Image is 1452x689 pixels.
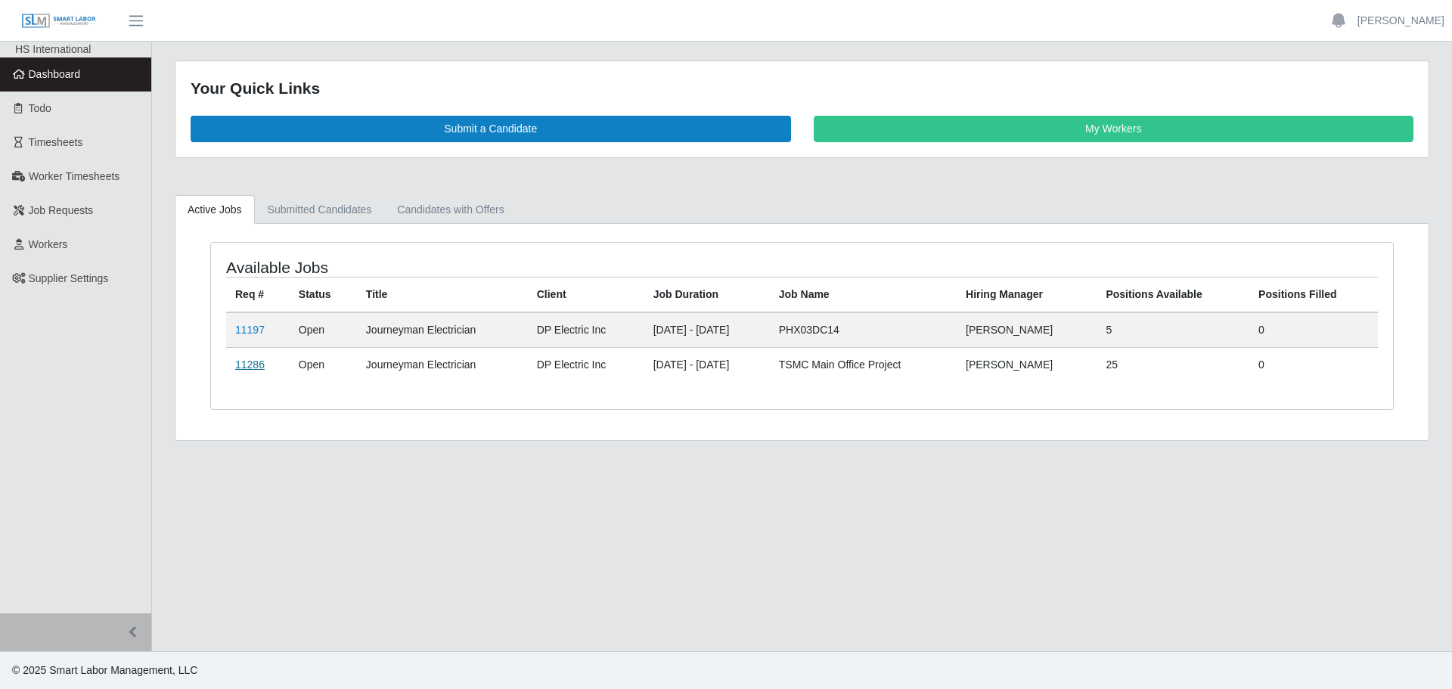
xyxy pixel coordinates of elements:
[528,347,644,382] td: DP Electric Inc
[29,68,81,80] span: Dashboard
[1249,347,1378,382] td: 0
[29,102,51,114] span: Todo
[29,272,109,284] span: Supplier Settings
[1097,277,1249,312] th: Positions Available
[290,347,357,382] td: Open
[191,116,791,142] a: Submit a Candidate
[1357,13,1444,29] a: [PERSON_NAME]
[814,116,1414,142] a: My Workers
[290,277,357,312] th: Status
[357,277,528,312] th: Title
[770,312,957,348] td: PHX03DC14
[255,195,385,225] a: Submitted Candidates
[528,277,644,312] th: Client
[770,277,957,312] th: Job Name
[29,238,68,250] span: Workers
[957,347,1097,382] td: [PERSON_NAME]
[357,347,528,382] td: Journeyman Electrician
[957,277,1097,312] th: Hiring Manager
[21,13,97,29] img: SLM Logo
[770,347,957,382] td: TSMC Main Office Project
[957,312,1097,348] td: [PERSON_NAME]
[1249,277,1378,312] th: Positions Filled
[235,324,265,336] a: 11197
[235,358,265,371] a: 11286
[15,43,91,55] span: HS International
[644,312,770,348] td: [DATE] - [DATE]
[29,136,83,148] span: Timesheets
[226,258,693,277] h4: Available Jobs
[1097,347,1249,382] td: 25
[29,170,119,182] span: Worker Timesheets
[528,312,644,348] td: DP Electric Inc
[175,195,255,225] a: Active Jobs
[191,76,1413,101] div: Your Quick Links
[644,277,770,312] th: Job Duration
[226,277,290,312] th: Req #
[357,312,528,348] td: Journeyman Electrician
[1097,312,1249,348] td: 5
[1249,312,1378,348] td: 0
[29,204,94,216] span: Job Requests
[12,664,197,676] span: © 2025 Smart Labor Management, LLC
[290,312,357,348] td: Open
[644,347,770,382] td: [DATE] - [DATE]
[384,195,517,225] a: Candidates with Offers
